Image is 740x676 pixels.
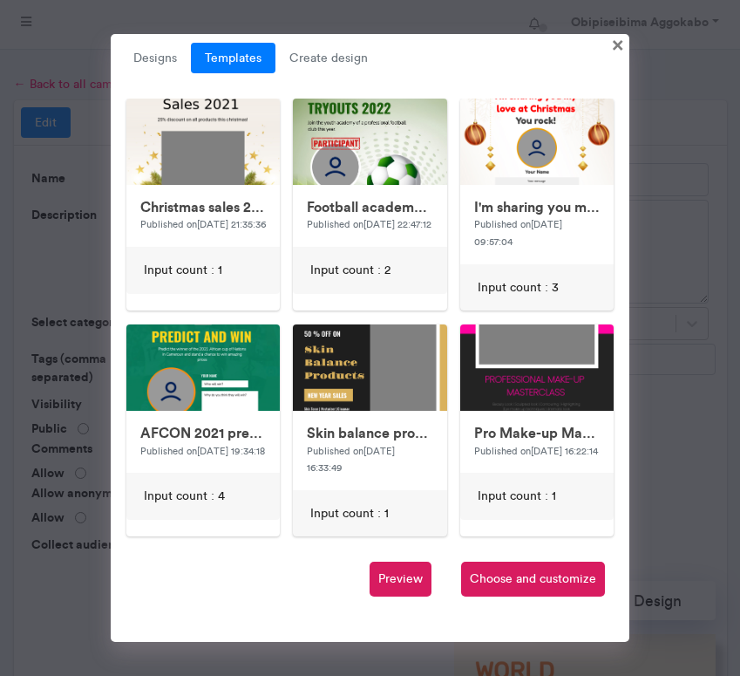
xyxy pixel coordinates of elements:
[144,488,225,505] span: Input count : 4
[275,43,382,74] span: Create design
[140,218,266,230] small: Published on [DATE] 21:35:36
[474,199,600,215] h6: I'm sharing you my love at Christmas
[191,43,275,74] a: Templates
[140,199,266,215] h6: Christmas sales 2021
[310,262,390,279] span: Input count : 2
[140,425,266,441] h6: AFCON 2021 predict and win
[474,445,598,457] small: Published on [DATE] 16:22:14
[612,31,624,58] span: ×
[144,262,222,279] span: Input count : 1
[307,425,432,441] h6: Skin balance products
[140,445,265,457] small: Published on [DATE] 19:34:18
[478,279,559,297] span: Input count : 3
[370,562,431,597] span: Preview
[307,445,395,475] small: Published on [DATE] 16:33:49
[461,562,605,597] span: Choose and customize
[478,488,556,505] span: Input count : 1
[310,505,389,522] span: Input count : 1
[307,218,431,230] small: Published on [DATE] 22:47:12
[119,43,191,74] a: Designs
[474,218,562,248] small: Published on [DATE] 09:57:04
[474,425,600,441] h6: Pro Make-up Masterclass
[307,199,432,215] h6: Football academy tryouts 2022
